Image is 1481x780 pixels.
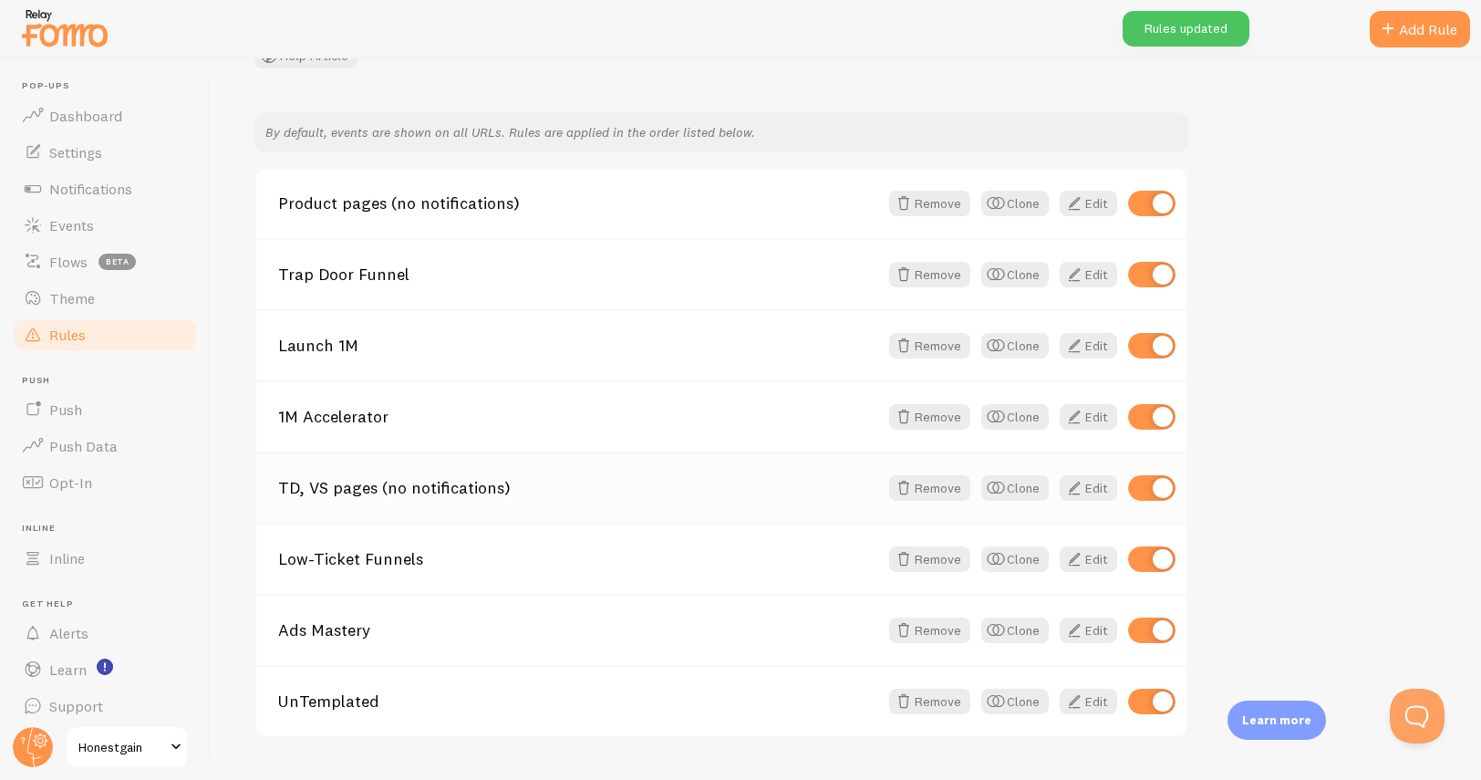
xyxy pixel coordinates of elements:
button: Clone [981,191,1049,216]
a: Notifications [11,171,199,207]
span: Push [49,400,82,419]
div: Learn more [1227,701,1326,740]
button: Remove [889,618,970,643]
img: fomo-relay-logo-orange.svg [19,5,110,51]
span: Learn [49,660,87,679]
p: Learn more [1242,712,1311,729]
a: Push [11,391,199,428]
a: Settings [11,134,199,171]
span: Support [49,697,103,715]
a: Support [11,688,199,724]
a: UnTemplated [278,693,878,710]
a: Edit [1060,333,1117,359]
span: Inline [49,549,85,567]
span: Honestgain [78,736,165,758]
span: Opt-In [49,473,92,492]
a: Theme [11,280,199,317]
span: Rules [49,326,86,344]
span: Events [49,216,94,234]
button: Remove [889,191,970,216]
button: Remove [889,333,970,359]
span: Inline [22,523,199,535]
a: Push Data [11,428,199,464]
button: Remove [889,262,970,287]
a: Dashboard [11,98,199,134]
a: Flows beta [11,244,199,280]
button: Remove [889,475,970,501]
a: 1M Accelerator [278,409,878,425]
button: Clone [981,333,1049,359]
a: Low-Ticket Funnels [278,551,878,567]
span: Dashboard [49,107,122,125]
a: Trap Door Funnel [278,266,878,283]
button: Clone [981,546,1049,572]
a: Ads Mastery [278,622,878,639]
a: Launch 1M [278,338,878,354]
span: beta [98,254,136,270]
a: Edit [1060,262,1117,287]
iframe: Help Scout Beacon - Open [1390,689,1445,744]
span: Push [22,375,199,387]
p: By default, events are shown on all URLs. Rules are applied in the order listed below. [265,123,1177,141]
a: Inline [11,540,199,577]
span: Flows [49,253,88,271]
span: Settings [49,143,102,161]
span: Pop-ups [22,80,199,92]
button: Remove [889,546,970,572]
span: Notifications [49,180,132,198]
button: Clone [981,475,1049,501]
button: Remove [889,404,970,430]
span: Alerts [49,624,88,642]
span: Get Help [22,598,199,610]
a: Product pages (no notifications) [278,195,878,212]
button: Clone [981,262,1049,287]
button: Clone [981,404,1049,430]
button: Clone [981,689,1049,714]
a: Edit [1060,618,1117,643]
svg: <p>Watch New Feature Tutorials!</p> [97,659,113,675]
a: Events [11,207,199,244]
button: Clone [981,618,1049,643]
a: Edit [1060,475,1117,501]
a: Rules [11,317,199,353]
a: Learn [11,651,199,688]
a: TD, VS pages (no notifications) [278,480,878,496]
button: Remove [889,689,970,714]
a: Edit [1060,546,1117,572]
div: Rules updated [1123,11,1249,47]
span: Theme [49,289,95,307]
span: Push Data [49,437,118,455]
a: Edit [1060,404,1117,430]
a: Opt-In [11,464,199,501]
a: Edit [1060,689,1117,714]
a: Edit [1060,191,1117,216]
a: Honestgain [66,725,189,769]
a: Alerts [11,615,199,651]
